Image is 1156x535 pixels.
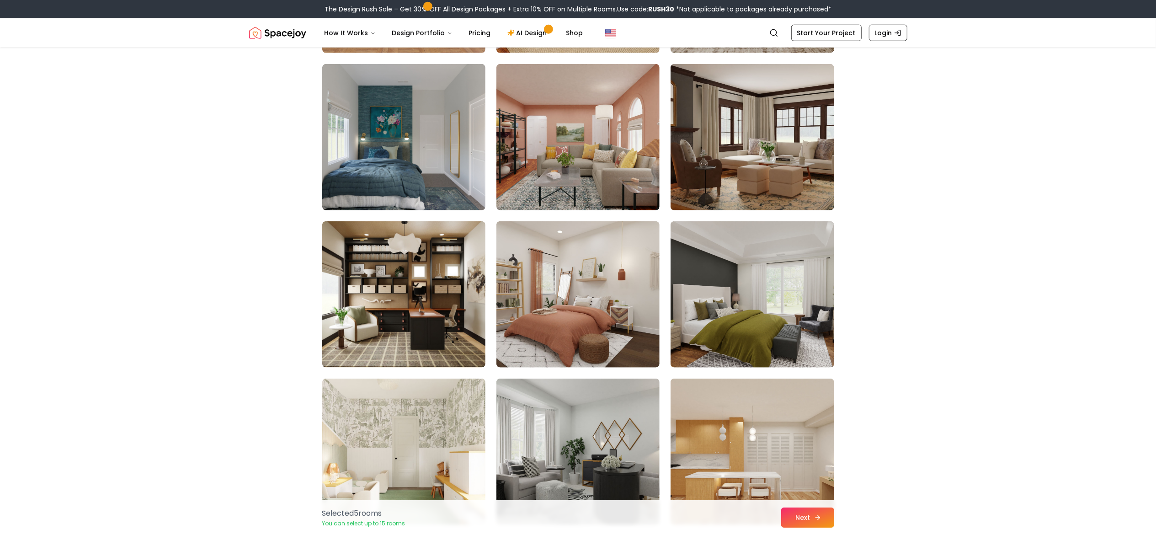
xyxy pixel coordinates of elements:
a: Spacejoy [249,24,306,42]
p: Selected 5 room s [322,508,405,519]
a: Start Your Project [791,25,862,41]
button: How It Works [317,24,383,42]
a: Pricing [462,24,498,42]
img: Room room-15 [671,64,834,210]
img: Room room-16 [322,221,485,368]
nav: Main [317,24,591,42]
a: Login [869,25,907,41]
a: Shop [559,24,591,42]
span: Use code: [617,5,674,14]
img: Room room-21 [671,379,834,525]
b: RUSH30 [648,5,674,14]
img: Room room-17 [496,221,660,368]
span: *Not applicable to packages already purchased* [674,5,831,14]
img: Room room-20 [496,379,660,525]
img: Room room-13 [322,64,485,210]
a: AI Design [500,24,557,42]
img: Room room-18 [671,221,834,368]
img: Room room-14 [496,64,660,210]
button: Next [781,508,834,528]
img: United States [605,27,616,38]
p: You can select up to 15 rooms [322,520,405,527]
div: The Design Rush Sale – Get 30% OFF All Design Packages + Extra 10% OFF on Multiple Rooms. [325,5,831,14]
nav: Global [249,18,907,48]
img: Room room-19 [322,379,485,525]
button: Design Portfolio [385,24,460,42]
img: Spacejoy Logo [249,24,306,42]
